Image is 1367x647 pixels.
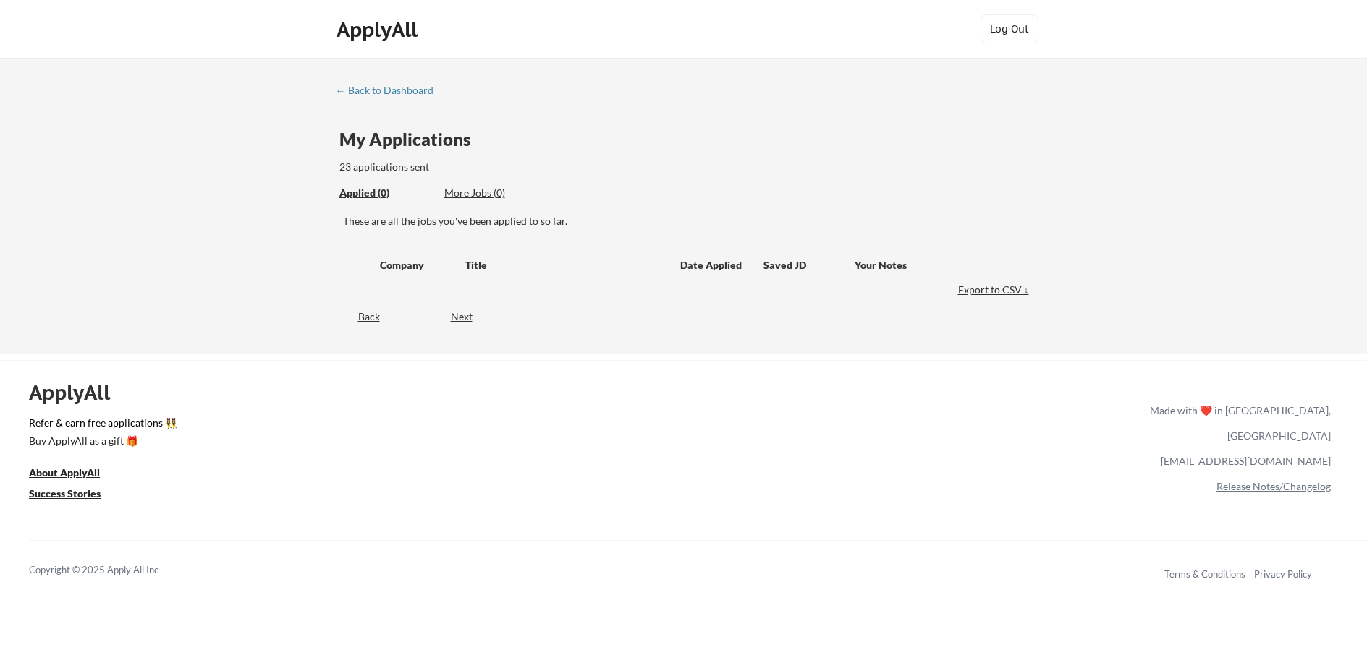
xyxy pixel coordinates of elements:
div: Export to CSV ↓ [958,283,1033,297]
div: Company [380,258,452,273]
a: Buy ApplyAll as a gift 🎁 [29,433,174,451]
u: About ApplyAll [29,466,100,479]
a: About ApplyAll [29,465,120,483]
div: These are job applications we think you'd be a good fit for, but couldn't apply you to automatica... [444,186,551,201]
a: Success Stories [29,486,120,504]
div: These are all the jobs you've been applied to so far. [343,214,1033,228]
div: Made with ❤️ in [GEOGRAPHIC_DATA], [GEOGRAPHIC_DATA] [1144,398,1331,448]
div: Back [336,309,380,324]
div: Saved JD [763,252,855,278]
div: Applied (0) [339,186,433,200]
div: Copyright © 2025 Apply All Inc [29,563,195,578]
a: [EMAIL_ADDRESS][DOMAIN_NAME] [1161,455,1331,467]
div: ApplyAll [337,17,422,42]
div: Next [451,309,489,324]
div: Title [465,258,666,273]
u: Success Stories [29,487,101,500]
div: ApplyAll [29,380,127,405]
div: Buy ApplyAll as a gift 🎁 [29,436,174,446]
a: Refer & earn free applications 👯‍♀️ [29,418,847,433]
button: Log Out [981,14,1038,43]
div: More Jobs (0) [444,186,551,200]
div: ← Back to Dashboard [336,85,444,95]
div: Your Notes [855,258,1020,273]
div: 23 applications sent [339,160,619,174]
a: Terms & Conditions [1164,568,1245,580]
div: These are all the jobs you've been applied to so far. [339,186,433,201]
a: Release Notes/Changelog [1216,480,1331,492]
a: Privacy Policy [1254,568,1312,580]
a: ← Back to Dashboard [336,85,444,99]
div: Date Applied [680,258,744,273]
div: My Applications [339,131,483,148]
